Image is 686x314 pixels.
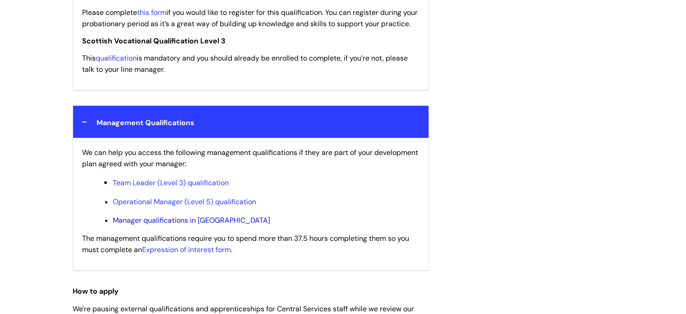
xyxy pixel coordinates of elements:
[137,8,166,17] a: this form
[73,286,119,296] strong: How to apply
[96,53,137,63] a: qualification
[82,36,226,46] span: Scottish Vocational Qualification Level 3
[113,197,256,206] a: Operational Manager (Level 5) qualification
[97,118,194,127] span: Management Qualifications
[142,245,231,254] a: Expression of interest form
[113,178,229,187] a: Team Leader (Level 3) qualification
[82,53,408,74] span: This is mandatory and you should already be enrolled to complete, if you’re not, please talk to y...
[82,8,418,28] span: Please complete if you would like to register for this qualification. You can register during you...
[82,234,409,254] span: The management qualifications require you to spend more than 37.5 hours completing them so you mu...
[113,216,270,225] a: Manager qualifications in [GEOGRAPHIC_DATA]
[82,148,418,169] span: We can help you access the following management qualifications if they are part of your developme...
